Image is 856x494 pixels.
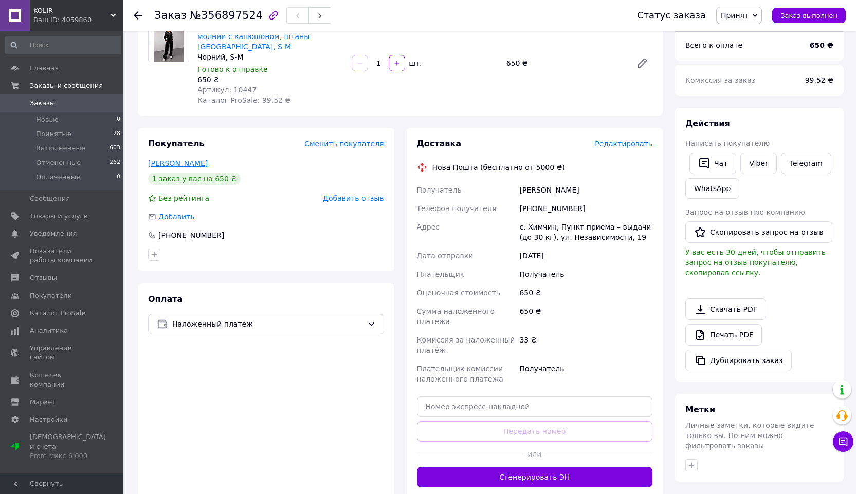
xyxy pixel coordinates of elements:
[772,8,846,23] button: Заказ выполнен
[148,173,241,185] div: 1 заказ у вас на 650 ₴
[417,307,495,326] span: Сумма наложенного платежа
[517,283,654,302] div: 650 ₴
[637,10,706,21] div: Статус заказа
[685,41,742,49] span: Всего к оплате
[158,213,194,221] span: Добавить
[30,194,70,203] span: Сообщения
[810,41,833,49] b: 650 ₴
[323,194,384,202] span: Добавить отзыв
[154,9,187,22] span: Заказ
[113,129,120,139] span: 28
[30,432,106,461] span: [DEMOGRAPHIC_DATA] и счета
[30,99,55,108] span: Заказы
[417,204,497,213] span: Телефон получателя
[117,115,120,124] span: 0
[632,53,652,73] a: Редактировать
[833,431,853,452] button: Чат с покупателем
[148,139,204,148] span: Покупатель
[197,74,343,85] div: 650 ₴
[685,178,739,199] a: WhatsApp
[685,421,814,450] span: Личные заметки, которые видите только вы. По ним можно фильтровать заказы
[30,309,85,318] span: Каталог ProSale
[595,140,652,148] span: Редактировать
[30,397,56,407] span: Маркет
[517,265,654,283] div: Получатель
[417,336,515,354] span: Комиссия за наложенный платёж
[154,22,184,62] img: Велюровый костюм двойка, кофта на молнии с капюшоном, штаны палаццо Чорний, S-M
[780,12,837,20] span: Заказ выполнен
[685,221,832,243] button: Скопировать запрос на отзыв
[685,248,826,277] span: У вас есть 30 дней, чтобы отправить запрос на отзыв покупателю, скопировав ссылку.
[30,273,57,282] span: Отзывы
[685,76,756,84] span: Комиссия за заказ
[721,11,749,20] span: Принят
[685,405,715,414] span: Метки
[36,173,80,182] span: Оплаченные
[190,9,263,22] span: №356897524
[30,291,72,300] span: Покупатели
[30,415,67,424] span: Настройки
[685,298,766,320] a: Скачать PDF
[197,22,340,51] a: Велюровый костюм двойка, кофта на молнии с капюшоном, штаны [GEOGRAPHIC_DATA], S-M
[117,173,120,182] span: 0
[134,10,142,21] div: Вернуться назад
[517,302,654,331] div: 650 ₴
[197,86,257,94] span: Артикул: 10447
[110,144,120,153] span: 603
[5,36,121,54] input: Поиск
[197,52,343,62] div: Чорний, S-M
[685,139,770,147] span: Написать покупателю
[517,181,654,199] div: [PERSON_NAME]
[689,153,736,174] button: Чат
[406,58,423,68] div: шт.
[172,318,363,330] span: Наложенный платеж
[417,396,653,417] input: Номер экспресс-накладной
[417,186,462,194] span: Получатель
[30,229,77,238] span: Уведомления
[30,371,95,389] span: Кошелек компании
[502,56,628,70] div: 650 ₴
[517,199,654,218] div: [PHONE_NUMBER]
[781,153,831,174] a: Telegram
[517,246,654,265] div: [DATE]
[430,162,568,173] div: Нова Пошта (бесплатно от 5000 ₴)
[197,96,290,104] span: Каталог ProSale: 99.52 ₴
[30,212,88,221] span: Товары и услуги
[417,289,501,297] span: Оценочная стоимость
[197,65,268,73] span: Готово к отправке
[805,76,833,84] span: 99.52 ₴
[417,365,503,383] span: Плательщик комиссии наложенного платежа
[517,359,654,388] div: Получатель
[685,208,805,216] span: Запрос на отзыв про компанию
[517,218,654,246] div: с. Химчин, Пункт приема – выдачи (до 30 кг), ул. Независимости, 19
[36,144,85,153] span: Выполненные
[148,294,183,304] span: Оплата
[417,270,465,278] span: Плательщик
[685,324,762,346] a: Печать PDF
[523,449,547,459] span: или
[158,194,209,202] span: Без рейтинга
[30,64,59,73] span: Главная
[33,6,111,15] span: KOLIR
[30,344,95,362] span: Управление сайтом
[30,246,95,265] span: Показатели работы компании
[30,326,68,335] span: Аналитика
[417,252,473,260] span: Дата отправки
[417,223,440,231] span: Адрес
[685,350,792,371] button: Дублировать заказ
[30,451,106,461] div: Prom микс 6 000
[36,158,81,167] span: Отмененные
[148,159,208,167] a: [PERSON_NAME]
[740,153,776,174] a: Viber
[517,331,654,359] div: 33 ₴
[157,230,225,240] div: [PHONE_NUMBER]
[304,140,384,148] span: Сменить покупателя
[417,139,462,148] span: Доставка
[417,467,653,487] button: Сгенерировать ЭН
[33,15,123,25] div: Ваш ID: 4059860
[30,81,103,90] span: Заказы и сообщения
[36,129,71,139] span: Принятые
[36,115,59,124] span: Новые
[685,119,730,128] span: Действия
[110,158,120,167] span: 262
